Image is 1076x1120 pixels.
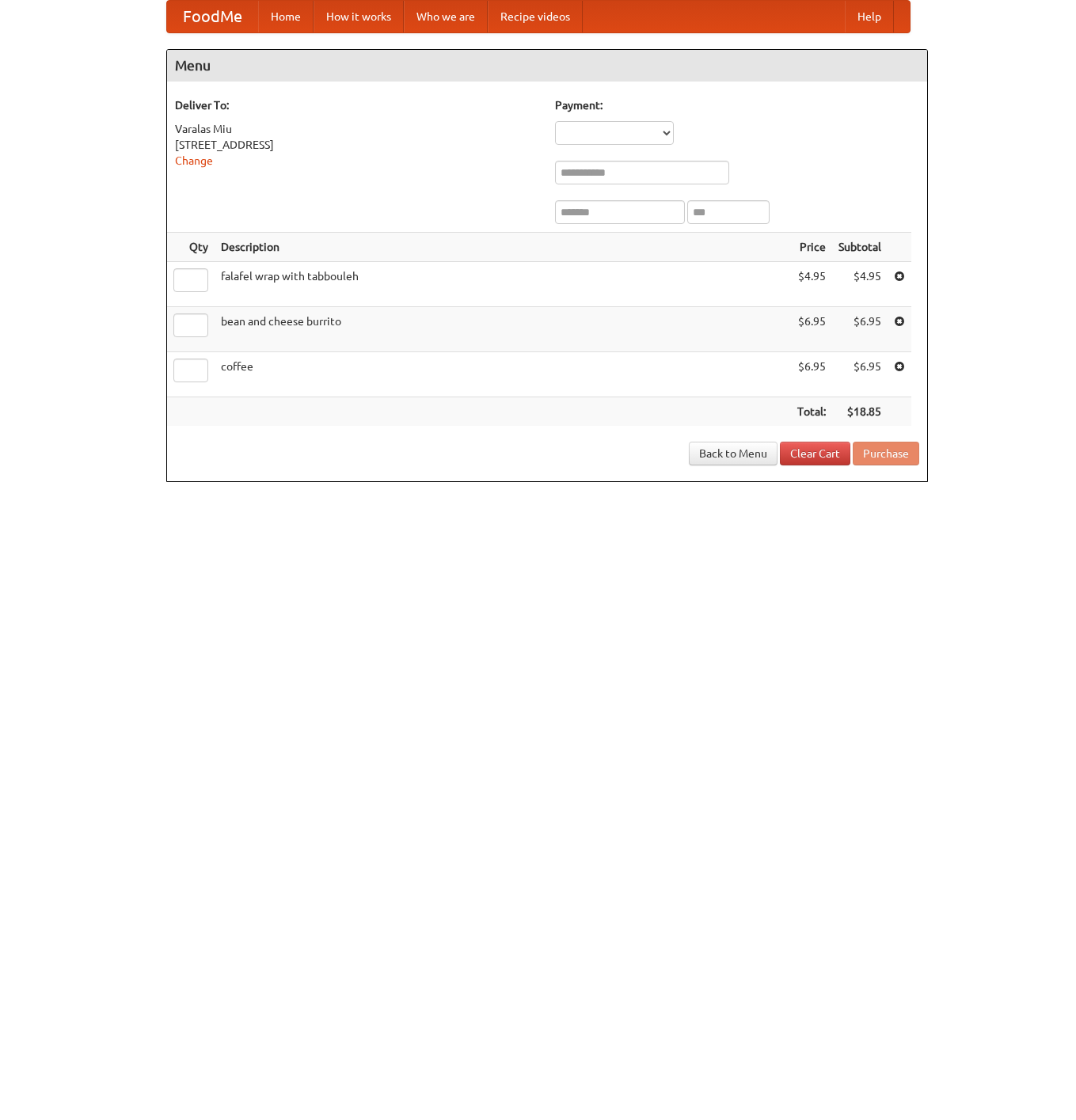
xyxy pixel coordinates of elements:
th: Description [215,233,791,262]
h4: Menu [167,50,927,82]
button: Purchase [853,442,919,465]
a: Recipe videos [488,1,583,32]
th: Subtotal [832,233,888,262]
td: falafel wrap with tabbouleh [215,262,791,307]
td: $6.95 [791,352,832,397]
div: Varalas Miu [175,121,539,137]
h5: Payment: [555,97,919,113]
th: Price [791,233,832,262]
th: Qty [167,233,215,262]
a: How it works [314,1,404,32]
a: Home [258,1,314,32]
td: $6.95 [832,307,888,352]
td: $4.95 [832,262,888,307]
td: $4.95 [791,262,832,307]
th: Total: [791,397,832,427]
td: $6.95 [832,352,888,397]
div: [STREET_ADDRESS] [175,137,539,153]
h5: Deliver To: [175,97,539,113]
a: Clear Cart [780,442,850,465]
a: FoodMe [167,1,258,32]
a: Who we are [404,1,488,32]
td: coffee [215,352,791,397]
td: $6.95 [791,307,832,352]
td: bean and cheese burrito [215,307,791,352]
a: Help [845,1,894,32]
a: Change [175,154,213,167]
th: $18.85 [832,397,888,427]
a: Back to Menu [689,442,778,465]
